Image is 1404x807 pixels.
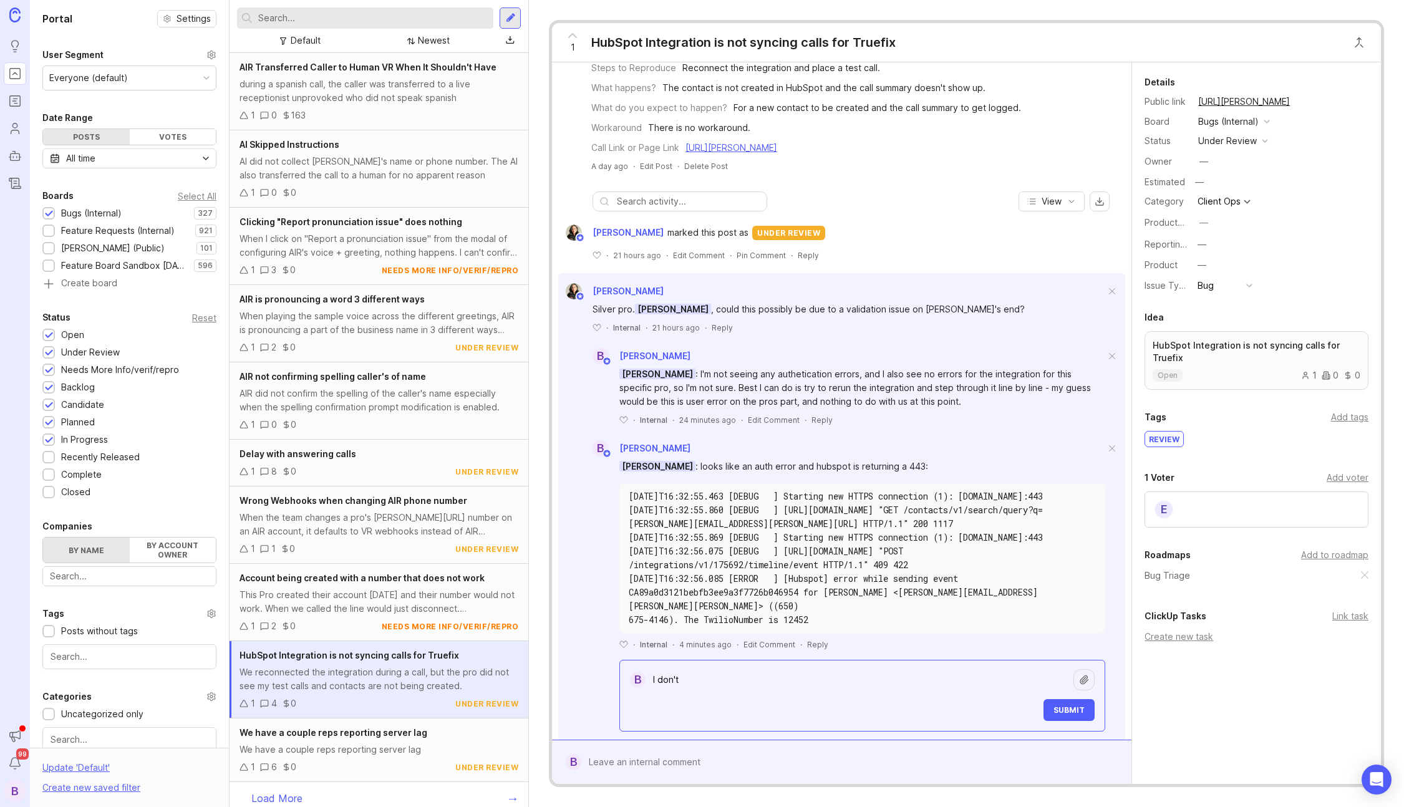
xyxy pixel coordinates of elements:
[42,279,216,290] a: Create board
[1145,331,1368,390] a: HubSpot Integration is not syncing calls for Truefixopen100
[240,743,518,756] div: We have a couple reps reporting server lag
[382,621,519,632] div: needs more info/verif/repro
[4,117,26,140] a: Users
[291,186,296,200] div: 0
[1145,569,1190,582] a: Bug Triage
[1145,609,1206,624] div: ClickUp Tasks
[455,762,518,773] div: under review
[251,697,255,710] div: 1
[798,250,819,261] div: Reply
[42,689,92,704] div: Categories
[240,387,518,414] div: AIR did not confirm the spelling of the caller's name especially when the spelling confirmation p...
[629,544,1096,572] div: [DATE]T16:32:56.075 [DEBUG ] [URL][DOMAIN_NAME] "POST /integrations/v1/175692/timeline/event HTTP...
[629,572,1096,613] div: [DATE]T16:32:56.085 [ERROR ] [Hubspot] error while sending event CA89a0d3121bebfb3ee9a3f7726b0469...
[157,10,216,27] a: Settings
[1145,134,1188,148] div: Status
[291,465,296,478] div: 0
[619,350,690,361] span: [PERSON_NAME]
[712,322,733,333] div: Reply
[640,415,667,425] div: Internal
[646,668,1073,692] textarea: I don't
[61,241,165,255] div: [PERSON_NAME] (Public)
[230,285,528,362] a: AIR is pronouncing a word 3 different waysWhen playing the sample voice across the different gree...
[4,780,26,802] button: B
[200,243,213,253] p: 101
[640,161,672,172] div: Edit Post
[1194,94,1294,110] a: [URL][PERSON_NAME]
[1145,548,1191,563] div: Roadmaps
[230,362,528,440] a: AIR not confirming spelling caller's of nameAIR did not confirm the spelling of the caller's name...
[811,415,833,425] div: Reply
[251,263,255,277] div: 1
[240,139,339,150] span: AI Skipped Instructions
[240,77,518,105] div: during a spanish call, the caller was transferred to a live receptionist unprovoked who did not s...
[291,418,296,432] div: 0
[4,62,26,85] a: Portal
[791,250,793,261] div: ·
[591,121,642,135] div: Workaround
[240,727,427,738] span: We have a couple reps reporting server lag
[1198,238,1206,251] div: —
[613,250,661,261] span: 21 hours ago
[705,322,707,333] div: ·
[230,564,528,641] a: Account being created with a number that does not workThis Pro created their account [DATE] and t...
[271,697,277,710] div: 4
[230,486,528,564] a: Wrong Webhooks when changing AIR phone numberWhen the team changes a pro's [PERSON_NAME][URL] num...
[662,81,985,95] div: The contact is not created in HubSpot and the call summary doesn't show up.
[800,639,802,650] div: ·
[42,310,70,325] div: Status
[290,263,296,277] div: 0
[648,121,750,135] div: There is no workaround.
[50,569,209,583] input: Search...
[566,225,582,241] img: Ysabelle Eugenio
[646,322,647,333] div: ·
[1145,432,1183,447] div: review
[591,61,676,75] div: Steps to Reproduce
[61,259,188,273] div: Feature Board Sandbox [DATE]
[61,707,143,721] div: Uncategorized only
[42,47,104,62] div: User Segment
[51,650,208,664] input: Search...
[1145,630,1368,644] div: Create new task
[667,226,748,239] span: marked this post as
[61,485,90,499] div: Closed
[619,367,1105,408] div: : I'm not seeing any authetication errors, and I also see no errors for the integration for this ...
[1145,178,1185,186] div: Estimated
[1019,191,1085,211] button: View
[291,697,296,710] div: 0
[61,224,175,238] div: Feature Requests (Internal)
[1042,195,1062,208] span: View
[251,109,255,122] div: 1
[4,145,26,167] a: Autopilot
[730,250,732,261] div: ·
[42,110,93,125] div: Date Range
[240,371,426,382] span: AIR not confirming spelling caller's of name
[51,733,208,747] input: Search...
[640,639,667,650] div: Internal
[593,348,609,364] div: B
[619,443,690,453] span: [PERSON_NAME]
[629,503,1096,531] div: [DATE]T16:32:55.860 [DEBUG ] [URL][DOMAIN_NAME] "GET /contacts/v1/search/query?q=[PERSON_NAME][EM...
[1199,216,1208,230] div: —
[418,34,450,47] div: Newest
[807,639,828,650] div: Reply
[1145,115,1188,128] div: Board
[61,380,95,394] div: Backlog
[230,130,528,208] a: AI Skipped InstructionsAI did not collect [PERSON_NAME]'s name or phone number. The AI also trans...
[199,226,213,236] p: 921
[633,161,635,172] div: ·
[1362,765,1392,795] div: Open Intercom Messenger
[251,465,255,478] div: 1
[576,292,585,301] img: member badge
[684,161,728,172] div: Delete Post
[61,468,102,481] div: Complete
[61,433,108,447] div: In Progress
[251,760,255,774] div: 1
[43,538,130,563] label: By name
[571,41,575,54] span: 1
[606,322,608,333] div: ·
[629,531,1096,544] div: [DATE]T16:32:55.869 [DEBUG ] Starting new HTTPS connection (1): [DOMAIN_NAME]:443
[1198,258,1206,272] div: —
[49,71,128,85] div: Everyone (default)
[291,109,306,122] div: 163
